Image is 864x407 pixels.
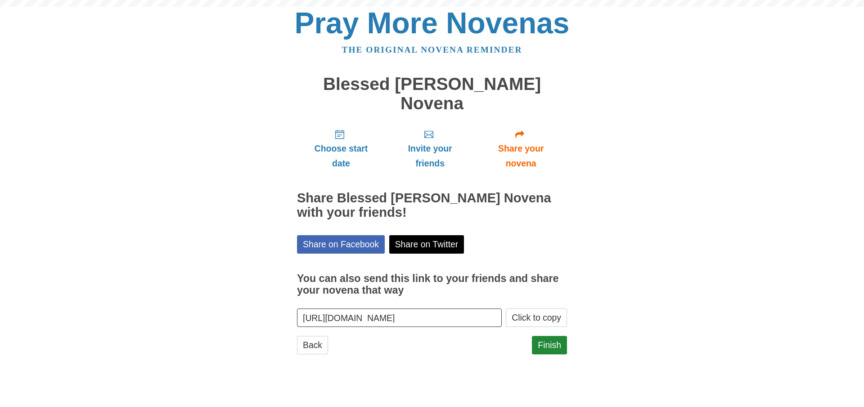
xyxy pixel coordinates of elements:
span: Invite your friends [394,141,466,171]
a: The original novena reminder [342,45,522,54]
span: Share your novena [484,141,558,171]
a: Choose start date [297,122,385,175]
a: Share on Twitter [389,235,464,254]
a: Share your novena [475,122,567,175]
button: Click to copy [506,309,567,327]
span: Choose start date [306,141,376,171]
a: Invite your friends [385,122,475,175]
h1: Blessed [PERSON_NAME] Novena [297,75,567,113]
a: Pray More Novenas [295,6,570,40]
h2: Share Blessed [PERSON_NAME] Novena with your friends! [297,191,567,220]
h3: You can also send this link to your friends and share your novena that way [297,273,567,296]
a: Share on Facebook [297,235,385,254]
a: Back [297,336,328,354]
a: Finish [532,336,567,354]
